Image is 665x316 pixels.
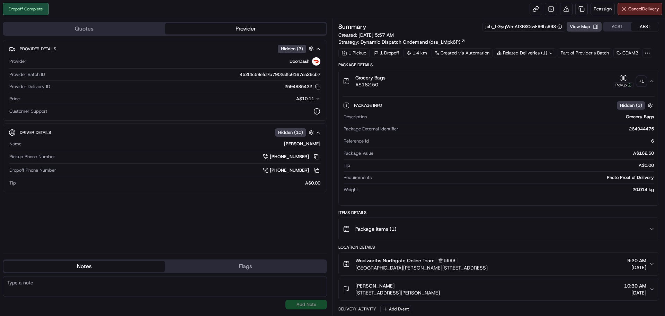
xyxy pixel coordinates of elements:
[278,129,303,136] span: Hidden ( 10 )
[14,101,53,108] span: Knowledge Base
[9,127,321,138] button: Driver DetailsHidden (10)
[9,84,50,90] span: Provider Delivery ID
[620,102,642,109] span: Hidden ( 3 )
[165,23,326,34] button: Provider
[59,101,64,107] div: 💻
[494,48,556,58] div: Related Deliveries (1)
[56,98,114,110] a: 💻API Documentation
[24,141,320,147] div: [PERSON_NAME]
[370,114,654,120] div: Grocery Bags
[603,22,631,31] button: ACST
[275,128,316,137] button: Hidden (10)
[372,138,654,144] div: 6
[339,92,659,205] div: Grocery BagsA$162.50Pickup+1
[7,28,126,39] p: Welcome 👋
[3,23,165,34] button: Quotes
[338,39,465,45] div: Strategy:
[344,187,358,193] span: Weight
[567,22,602,32] button: View Map
[613,82,634,88] div: Pickup
[7,101,12,107] div: 📗
[7,7,21,21] img: Nash
[338,245,659,250] div: Location Details
[284,84,320,90] button: 2594885422
[278,44,316,53] button: Hidden (3)
[270,167,309,173] span: [PHONE_NUMBER]
[618,3,662,15] button: CancelDelivery
[270,154,309,160] span: [PHONE_NUMBER]
[374,174,654,181] div: Photo Proof of Delivery
[591,3,615,15] button: Reassign
[338,32,394,39] span: Created:
[358,32,394,38] span: [DATE] 5:57 AM
[9,43,321,54] button: Provider DetailsHidden (3)
[486,24,562,30] button: job_hGyqWmAfXRKQiwF96hs998
[624,282,646,289] span: 10:30 AM
[69,118,84,123] span: Pylon
[355,257,435,264] span: Woolworths Northgate Online Team
[338,62,659,68] div: Package Details
[9,58,26,65] span: Provider
[338,24,366,30] h3: Summary
[613,75,634,88] button: Pickup
[371,48,402,58] div: 1 Dropoff
[637,76,646,86] div: + 1
[617,101,655,110] button: Hidden (3)
[24,66,114,73] div: Start new chat
[624,289,646,296] span: [DATE]
[361,187,654,193] div: 20.014 kg
[344,138,369,144] span: Reference Id
[338,210,659,215] div: Items Details
[627,257,646,264] span: 9:20 AM
[376,150,654,156] div: A$162.50
[344,126,398,132] span: Package External Identifier
[240,71,320,78] span: 452f4c59efd7b7902affc6167ea26cb7
[7,66,19,79] img: 1736555255976-a54dd68f-1ca7-489b-9aae-adbdc363a1c4
[344,162,350,169] span: Tip
[24,73,88,79] div: We're available if you need us!
[18,45,114,52] input: Clear
[312,57,320,66] img: doordash_logo_v2.png
[19,180,320,186] div: A$0.00
[338,48,370,58] div: 1 Pickup
[339,218,659,240] button: Package Items (1)
[290,58,309,65] span: DoorDash
[20,130,51,135] span: Driver Details
[355,264,488,271] span: [GEOGRAPHIC_DATA][PERSON_NAME][STREET_ADDRESS]
[9,180,16,186] span: Tip
[613,48,641,58] div: CDAM2
[9,154,55,160] span: Pickup Phone Number
[263,153,320,161] a: [PHONE_NUMBER]
[344,150,373,156] span: Package Value
[296,96,314,102] span: A$10.11
[628,6,659,12] span: Cancel Delivery
[432,48,493,58] a: Created via Automation
[65,101,111,108] span: API Documentation
[354,103,383,108] span: Package Info
[49,117,84,123] a: Powered byPylon
[338,306,376,312] div: Delivery Activity
[361,39,460,45] span: Dynamic Dispatch Ondemand (dss_LMpk6P)
[355,289,440,296] span: [STREET_ADDRESS][PERSON_NAME]
[401,126,654,132] div: 264944475
[344,174,372,181] span: Requirements
[9,108,47,114] span: Customer Support
[404,48,430,58] div: 1.4 km
[344,114,367,120] span: Description
[627,264,646,271] span: [DATE]
[3,261,165,272] button: Notes
[20,46,56,52] span: Provider Details
[355,282,394,289] span: [PERSON_NAME]
[9,141,21,147] span: Name
[263,166,320,174] a: [PHONE_NUMBER]
[380,305,411,313] button: Add Event
[361,39,465,45] a: Dynamic Dispatch Ondemand (dss_LMpk6P)
[9,167,56,173] span: Dropoff Phone Number
[353,162,654,169] div: A$0.00
[355,74,385,81] span: Grocery Bags
[355,81,385,88] span: A$162.50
